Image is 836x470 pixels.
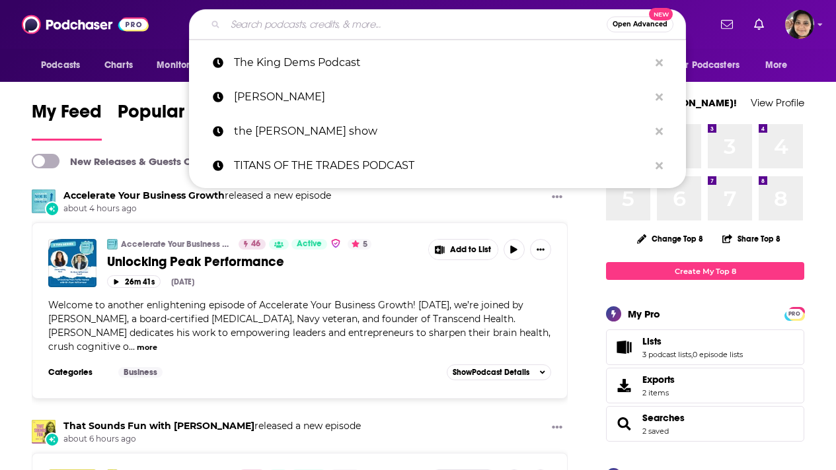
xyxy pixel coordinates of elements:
[786,309,802,319] span: PRO
[157,56,204,75] span: Monitoring
[547,189,568,206] button: Show More Button
[189,80,686,114] a: [PERSON_NAME]
[118,100,230,141] a: Popular Feed
[63,434,361,445] span: about 6 hours ago
[785,10,814,39] img: User Profile
[450,245,491,255] span: Add to List
[32,100,102,141] a: My Feed
[785,10,814,39] span: Logged in as shelbyjanner
[48,299,551,352] span: Welcome to another enlightening episode of Accelerate Your Business Growth! [DATE], we’re joined ...
[63,420,361,432] h3: released a new episode
[691,350,693,359] span: ,
[667,53,759,78] button: open menu
[785,10,814,39] button: Show profile menu
[765,56,788,75] span: More
[613,21,667,28] span: Open Advanced
[189,114,686,149] a: the [PERSON_NAME] show
[429,240,498,259] button: Show More Button
[48,367,108,378] h3: Categories
[107,253,284,270] span: Unlocking Peak Performance
[642,335,743,347] a: Lists
[225,14,607,35] input: Search podcasts, credits, & more...
[104,56,133,75] span: Charts
[547,420,568,436] button: Show More Button
[606,329,804,365] span: Lists
[611,415,637,433] a: Searches
[63,189,331,202] h3: released a new episode
[118,367,163,378] a: Business
[642,350,691,359] a: 3 podcast lists
[41,56,80,75] span: Podcasts
[642,335,662,347] span: Lists
[716,13,738,36] a: Show notifications dropdown
[234,149,649,183] p: TITANS OF THE TRADES PODCAST
[348,239,371,250] button: 5
[749,13,769,36] a: Show notifications dropdown
[63,203,331,215] span: about 4 hours ago
[649,8,673,20] span: New
[22,12,149,37] img: Podchaser - Follow, Share and Rate Podcasts
[32,189,56,213] img: Accelerate Your Business Growth
[48,239,96,287] img: Unlocking Peak Performance
[642,426,669,436] a: 2 saved
[786,308,802,318] a: PRO
[629,230,711,247] button: Change Top 8
[32,420,56,444] img: That Sounds Fun with Annie F. Downs
[45,432,59,447] div: New Episode
[32,100,102,131] span: My Feed
[171,277,194,286] div: [DATE]
[96,53,141,78] a: Charts
[45,201,59,216] div: New Episode
[606,406,804,442] span: Searches
[147,53,221,78] button: open menu
[189,9,686,40] div: Search podcasts, credits, & more...
[606,262,804,280] a: Create My Top 8
[676,56,740,75] span: For Podcasters
[606,368,804,403] a: Exports
[251,238,260,251] span: 46
[107,253,419,270] a: Unlocking Peak Performance
[607,17,673,32] button: Open AdvancedNew
[330,238,341,249] img: verified Badge
[63,189,225,201] a: Accelerate Your Business Growth
[234,114,649,149] p: the greg laurie show
[642,374,675,386] span: Exports
[291,239,327,250] a: Active
[129,341,135,352] span: ...
[297,238,322,251] span: Active
[628,308,660,320] div: My Pro
[118,100,230,131] span: Popular Feed
[447,364,551,380] button: ShowPodcast Details
[453,368,529,377] span: Show Podcast Details
[234,80,649,114] p: sean mcdowell
[32,53,97,78] button: open menu
[234,46,649,80] p: The King Dems Podcast
[107,275,161,288] button: 26m 41s
[107,239,118,250] img: Accelerate Your Business Growth
[722,226,781,252] button: Share Top 8
[642,388,675,397] span: 2 items
[611,338,637,356] a: Lists
[693,350,743,359] a: 0 episode lists
[642,412,685,424] a: Searches
[530,239,551,260] button: Show More Button
[189,149,686,183] a: TITANS OF THE TRADES PODCAST
[756,53,804,78] button: open menu
[239,239,266,250] a: 46
[63,420,254,432] a: That Sounds Fun with Annie F. Downs
[32,154,206,168] a: New Releases & Guests Only
[189,46,686,80] a: The King Dems Podcast
[611,376,637,395] span: Exports
[751,96,804,109] a: View Profile
[121,239,230,250] a: Accelerate Your Business Growth
[137,342,157,353] button: more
